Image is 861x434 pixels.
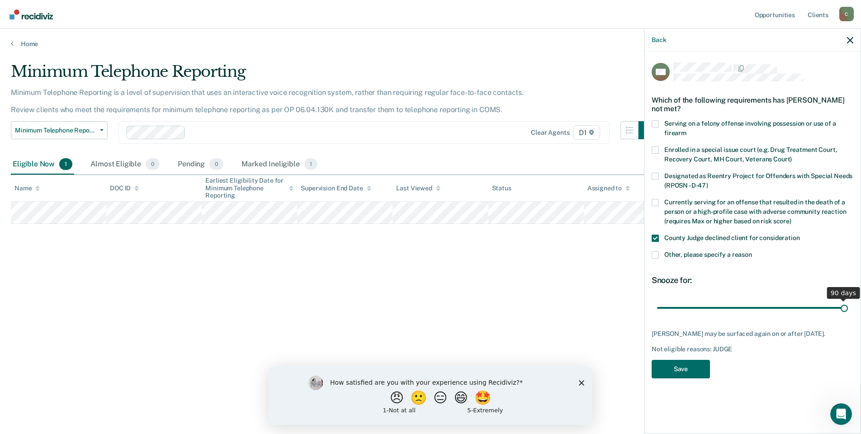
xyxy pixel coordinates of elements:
[396,184,440,192] div: Last Viewed
[652,345,853,353] div: Not eligible reasons: JUDGE
[176,155,225,175] div: Pending
[652,275,853,285] div: Snooze for:
[531,129,569,137] div: Clear agents
[664,198,846,225] span: Currently serving for an offense that resulted in the death of a person or a high-profile case wi...
[205,177,293,199] div: Earliest Eligibility Date for Minimum Telephone Reporting
[301,184,371,192] div: Supervision End Date
[664,146,837,163] span: Enrolled in a special issue court (e.g. Drug Treatment Court, Recovery Court, MH Court, Veterans ...
[664,251,752,258] span: Other, please specify a reason
[839,7,854,21] button: Profile dropdown button
[11,40,850,48] a: Home
[573,125,600,140] span: D1
[652,330,853,338] div: [PERSON_NAME] may be surfaced again on or after [DATE].
[492,184,511,192] div: Status
[652,36,666,44] button: Back
[652,89,853,120] div: Which of the following requirements has [PERSON_NAME] not met?
[304,158,317,170] span: 1
[11,155,74,175] div: Eligible Now
[652,360,710,378] button: Save
[11,88,524,114] p: Minimum Telephone Reporting is a level of supervision that uses an interactive voice recognition ...
[269,367,592,425] iframe: Survey by Kim from Recidiviz
[209,158,223,170] span: 0
[664,172,852,189] span: Designated as Reentry Project for Offenders with Special Needs (RPOSN - D-47)
[59,158,72,170] span: 1
[664,120,836,137] span: Serving on a felony offense involving possession or use of a firearm
[14,184,40,192] div: Name
[11,62,657,88] div: Minimum Telephone Reporting
[587,184,630,192] div: Assigned to
[9,9,53,19] img: Recidiviz
[110,184,139,192] div: DOC ID
[830,403,852,425] iframe: Intercom live chat
[827,287,860,299] div: 90 days
[664,234,800,241] span: County Judge declined client for consideration
[89,155,161,175] div: Almost Eligible
[839,7,854,21] div: C
[240,155,319,175] div: Marked Ineligible
[15,127,96,134] span: Minimum Telephone Reporting
[146,158,160,170] span: 0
